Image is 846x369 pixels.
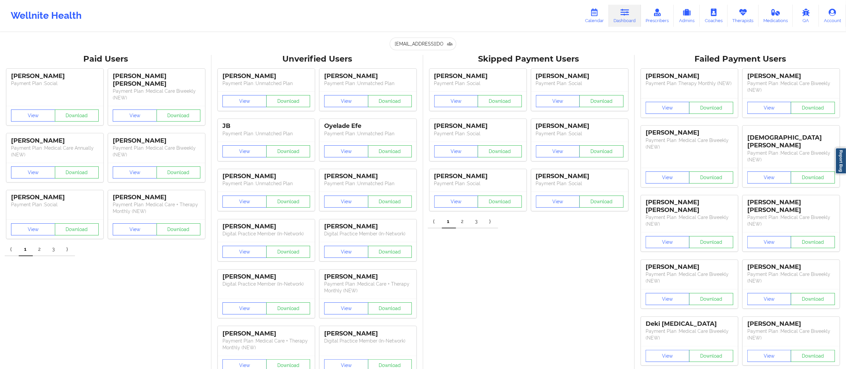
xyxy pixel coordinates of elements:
[747,293,791,305] button: View
[266,196,310,208] button: Download
[536,80,624,87] p: Payment Plan : Social
[747,236,791,248] button: View
[324,172,412,180] div: [PERSON_NAME]
[536,72,624,80] div: [PERSON_NAME]
[222,122,310,130] div: JB
[641,5,674,27] a: Prescribers
[434,80,522,87] p: Payment Plan : Social
[646,350,690,362] button: View
[222,72,310,80] div: [PERSON_NAME]
[222,172,310,180] div: [PERSON_NAME]
[324,196,368,208] button: View
[791,102,835,114] button: Download
[324,330,412,338] div: [PERSON_NAME]
[113,88,200,101] p: Payment Plan : Medical Care Biweekly (NEW)
[222,80,310,87] p: Payment Plan : Unmatched Plan
[536,172,624,180] div: [PERSON_NAME]
[689,293,733,305] button: Download
[324,273,412,281] div: [PERSON_NAME]
[646,72,733,80] div: [PERSON_NAME]
[113,109,157,122] button: View
[747,271,835,284] p: Payment Plan : Medical Care Biweekly (NEW)
[222,180,310,187] p: Payment Plan : Unmatched Plan
[689,171,733,183] button: Download
[579,95,624,107] button: Download
[689,102,733,114] button: Download
[222,330,310,338] div: [PERSON_NAME]
[222,302,267,314] button: View
[646,129,733,137] div: [PERSON_NAME]
[819,5,846,27] a: Account
[747,199,835,214] div: [PERSON_NAME] [PERSON_NAME]
[55,166,99,178] button: Download
[324,180,412,187] p: Payment Plan : Unmatched Plan
[639,54,841,64] div: Failed Payment Users
[222,223,310,230] div: [PERSON_NAME]
[470,215,484,228] a: 3
[324,302,368,314] button: View
[747,80,835,93] p: Payment Plan : Medical Care Biweekly (NEW)
[324,145,368,157] button: View
[222,273,310,281] div: [PERSON_NAME]
[368,145,412,157] button: Download
[747,102,791,114] button: View
[759,5,793,27] a: Medications
[324,338,412,344] p: Digital Practice Member (In-Network)
[222,196,267,208] button: View
[646,236,690,248] button: View
[222,246,267,258] button: View
[11,137,99,145] div: [PERSON_NAME]
[747,72,835,80] div: [PERSON_NAME]
[646,137,733,150] p: Payment Plan : Medical Care Biweekly (NEW)
[747,150,835,163] p: Payment Plan : Medical Care Biweekly (NEW)
[536,95,580,107] button: View
[216,54,418,64] div: Unverified Users
[434,122,522,130] div: [PERSON_NAME]
[368,246,412,258] button: Download
[536,130,624,137] p: Payment Plan : Social
[428,54,630,64] div: Skipped Payment Users
[113,194,200,201] div: [PERSON_NAME]
[113,137,200,145] div: [PERSON_NAME]
[747,263,835,271] div: [PERSON_NAME]
[747,320,835,328] div: [PERSON_NAME]
[33,243,47,256] a: 2
[646,171,690,183] button: View
[222,281,310,287] p: Digital Practice Member (In-Network)
[55,223,99,235] button: Download
[791,293,835,305] button: Download
[478,196,522,208] button: Download
[646,214,733,227] p: Payment Plan : Medical Care Biweekly (NEW)
[536,196,580,208] button: View
[434,145,478,157] button: View
[434,130,522,137] p: Payment Plan : Social
[5,243,19,256] a: Previous item
[266,246,310,258] button: Download
[646,271,733,284] p: Payment Plan : Medical Care Biweekly (NEW)
[324,122,412,130] div: Oyelade Efe
[11,194,99,201] div: [PERSON_NAME]
[747,214,835,227] p: Payment Plan : Medical Care Biweekly (NEW)
[368,196,412,208] button: Download
[478,145,522,157] button: Download
[580,5,609,27] a: Calendar
[222,230,310,237] p: Digital Practice Member (In-Network)
[113,223,157,235] button: View
[728,5,759,27] a: Therapists
[324,72,412,80] div: [PERSON_NAME]
[646,293,690,305] button: View
[609,5,641,27] a: Dashboard
[579,196,624,208] button: Download
[646,263,733,271] div: [PERSON_NAME]
[434,172,522,180] div: [PERSON_NAME]
[368,302,412,314] button: Download
[689,350,733,362] button: Download
[324,80,412,87] p: Payment Plan : Unmatched Plan
[11,201,99,208] p: Payment Plan : Social
[11,223,55,235] button: View
[428,215,498,228] div: Pagination Navigation
[793,5,819,27] a: QA
[434,72,522,80] div: [PERSON_NAME]
[113,145,200,158] p: Payment Plan : Medical Care Biweekly (NEW)
[324,246,368,258] button: View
